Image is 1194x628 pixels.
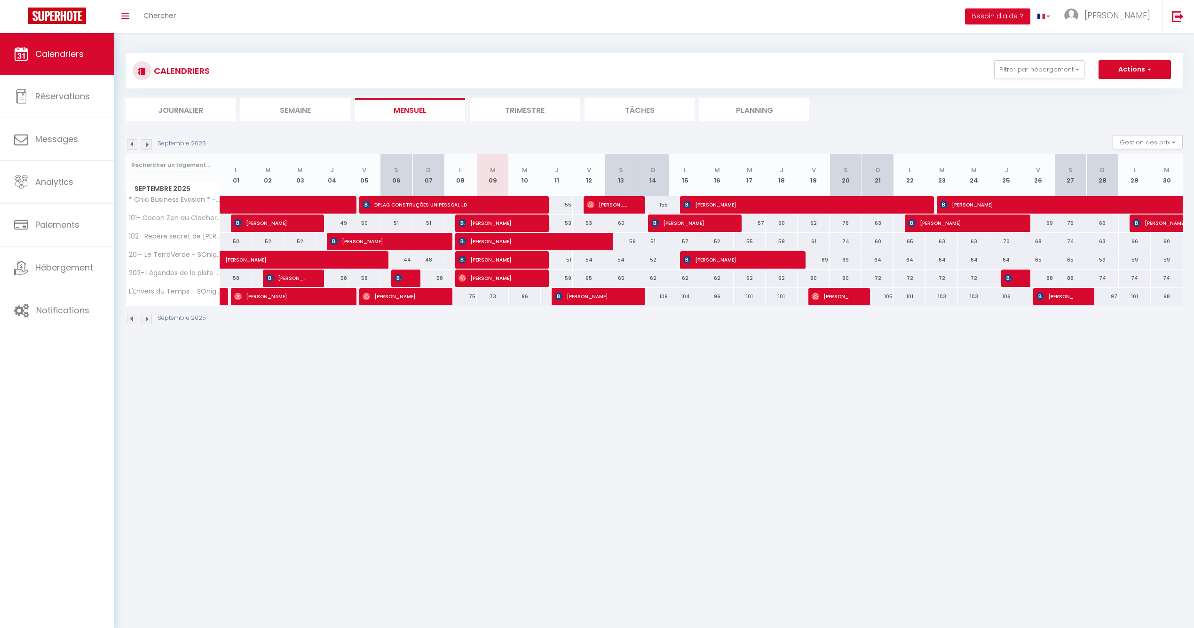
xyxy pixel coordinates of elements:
div: 50 [220,233,252,250]
div: 59 [541,270,573,287]
th: 06 [380,154,412,196]
div: 103 [958,288,990,305]
div: 58 [220,270,252,287]
div: 74 [830,233,862,250]
th: 26 [1022,154,1054,196]
div: 66 [1086,215,1118,232]
div: 69 [830,251,862,269]
abbr: V [812,166,816,175]
span: * Chic Business Evasion * - SOnights [127,196,221,203]
div: 101 [734,288,766,305]
div: 57 [669,233,701,250]
span: [PERSON_NAME] [812,287,854,305]
div: 49 [316,215,348,232]
abbr: D [426,166,431,175]
span: L'Envers du Temps - SOnights [127,288,221,295]
div: 59 [1151,251,1183,269]
abbr: M [522,166,528,175]
th: 12 [573,154,605,196]
abbr: D [651,166,656,175]
button: Filtrer par hébergement [994,60,1084,79]
div: 62 [734,270,766,287]
div: 51 [412,215,444,232]
div: 63 [958,233,990,250]
abbr: V [362,166,366,175]
th: 14 [637,154,669,196]
div: 74 [1151,270,1183,287]
span: [PERSON_NAME] [1036,287,1079,305]
li: Mensuel [355,98,465,121]
div: 48 [412,251,444,269]
abbr: S [394,166,398,175]
abbr: M [939,166,945,175]
div: 88 [1054,270,1086,287]
th: 22 [894,154,926,196]
th: 10 [509,154,541,196]
span: Paiements [35,219,79,231]
span: Chercher [143,10,176,20]
div: 63 [926,233,958,250]
div: 69 [798,251,830,269]
div: 56 [605,233,637,250]
th: 09 [477,154,509,196]
li: Trimestre [470,98,580,121]
button: Besoin d'aide ? [965,8,1030,24]
div: 60 [862,233,894,250]
div: 62 [798,215,830,232]
div: 57 [734,215,766,232]
abbr: S [1068,166,1073,175]
div: 52 [637,251,669,269]
div: 65 [573,270,605,287]
abbr: V [587,166,591,175]
abbr: D [1100,166,1105,175]
li: Planning [699,98,809,121]
div: 97 [1086,288,1118,305]
span: [PERSON_NAME] [1084,9,1150,21]
div: 64 [862,251,894,269]
span: [PERSON_NAME] [1004,269,1015,287]
div: 60 [605,215,637,232]
span: [PERSON_NAME] [234,287,341,305]
abbr: L [1133,166,1136,175]
span: [PERSON_NAME] [459,251,533,269]
div: 50 [348,215,380,232]
div: 55 [734,233,766,250]
abbr: D [876,166,880,175]
th: 19 [798,154,830,196]
div: 70 [990,233,1022,250]
div: 51 [541,251,573,269]
div: 63 [862,215,894,232]
li: Semaine [240,98,350,121]
button: Gestion des prix [1113,135,1183,149]
th: 05 [348,154,380,196]
span: Septembre 2025 [126,182,220,196]
div: 65 [1054,251,1086,269]
img: logout [1172,10,1184,22]
div: 44 [380,251,412,269]
span: 102- Repère secret de [PERSON_NAME]- SOnights [127,233,221,240]
div: 72 [926,270,958,287]
span: [PERSON_NAME] [266,269,309,287]
th: 24 [958,154,990,196]
div: 75 [1054,215,1086,232]
span: Calendriers [35,48,84,60]
div: 62 [637,270,669,287]
abbr: V [1036,166,1040,175]
th: 30 [1151,154,1183,196]
abbr: M [747,166,752,175]
button: Actions [1099,60,1171,79]
div: 105 [862,288,894,305]
abbr: J [555,166,559,175]
span: 202- Légendes de la piste - SOnights [127,270,221,277]
p: Septembre 2025 [158,314,206,323]
div: 72 [894,270,926,287]
div: 80 [798,270,830,287]
abbr: L [459,166,462,175]
div: 80 [830,270,862,287]
div: 101 [1119,288,1151,305]
abbr: M [714,166,720,175]
div: 60 [766,215,798,232]
div: 60 [1151,233,1183,250]
div: 96 [701,288,733,305]
abbr: M [971,166,977,175]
